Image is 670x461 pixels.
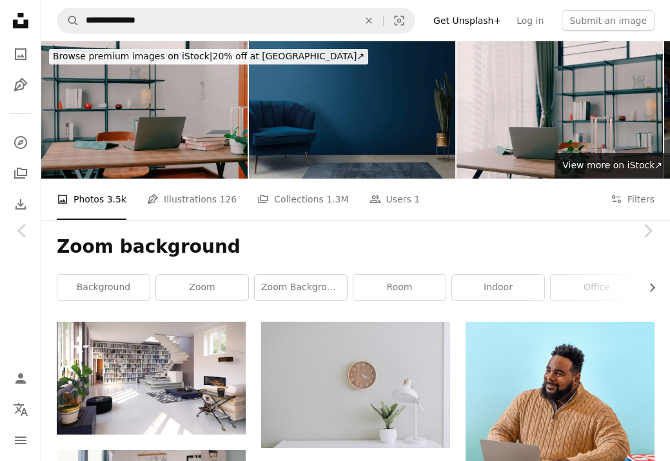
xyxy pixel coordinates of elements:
img: Table with Laptop and Studying Supplies, Ready for Upcoming Online Class. [41,41,248,179]
a: zoom background office [255,275,347,300]
a: indoor [452,275,544,300]
a: Next [625,169,670,293]
a: Users 1 [369,179,420,220]
a: room [353,275,446,300]
button: Search Unsplash [57,8,79,33]
span: 20% off at [GEOGRAPHIC_DATA] ↗ [53,51,364,61]
a: Explore [8,130,34,155]
a: Browse premium images on iStock|20% off at [GEOGRAPHIC_DATA]↗ [41,41,376,72]
a: View more on iStock↗ [555,153,670,179]
button: Clear [355,8,383,33]
button: Menu [8,427,34,453]
img: white desk lamp beside green plant [261,322,450,448]
a: Photos [8,41,34,67]
a: Illustrations [8,72,34,98]
span: View more on iStock ↗ [562,160,662,170]
button: Visual search [384,8,415,33]
a: Get Unsplash+ [426,10,509,31]
h1: Zoom background [57,235,655,259]
a: white desk lamp beside green plant [261,379,450,391]
img: Retro living room interior design [249,41,455,179]
img: modern living interior. 3d rendering concept design [57,322,246,434]
a: Log in [509,10,551,31]
button: Filters [611,179,655,220]
span: 1 [414,192,420,206]
a: zoom [156,275,248,300]
button: Submit an image [562,10,655,31]
a: modern living interior. 3d rendering concept design [57,372,246,384]
a: Log in / Sign up [8,366,34,391]
button: Language [8,397,34,422]
a: Collections 1.3M [257,179,348,220]
a: background [57,275,150,300]
form: Find visuals sitewide [57,8,415,34]
img: Table with Laptop and Studying Supplies, Ready for Upcoming Online Class. [457,41,663,179]
span: Browse premium images on iStock | [53,51,212,61]
a: office [551,275,643,300]
a: Illustrations 126 [147,179,237,220]
span: 1.3M [326,192,348,206]
a: Collections [8,161,34,186]
span: 126 [220,192,237,206]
